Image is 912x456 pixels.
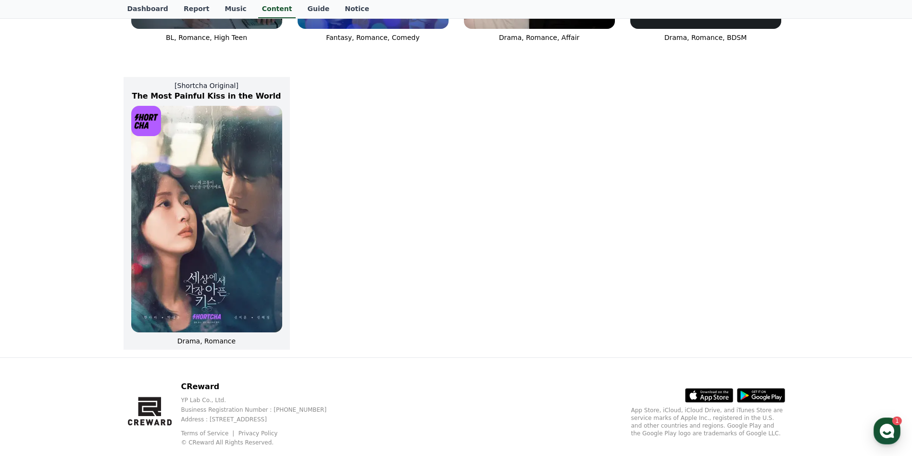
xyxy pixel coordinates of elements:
[181,406,342,414] p: Business Registration Number : [PHONE_NUMBER]
[25,319,41,327] span: Home
[181,381,342,393] p: CReward
[181,416,342,423] p: Address : [STREET_ADDRESS]
[181,430,236,437] a: Terms of Service
[181,439,342,446] p: © CReward All Rights Reserved.
[631,406,785,437] p: App Store, iCloud, iCloud Drive, and iTunes Store are service marks of Apple Inc., registered in ...
[177,337,236,345] span: Drama, Romance
[124,73,290,354] a: [Shortcha Original] The Most Painful Kiss in the World The Most Painful Kiss in the World [object...
[326,34,420,41] span: Fantasy, Romance, Comedy
[499,34,580,41] span: Drama, Romance, Affair
[63,305,124,329] a: 1Messages
[131,106,162,136] img: [object Object] Logo
[131,106,282,332] img: The Most Painful Kiss in the World
[181,396,342,404] p: YP Lab Co., Ltd.
[142,319,166,327] span: Settings
[664,34,747,41] span: Drama, Romance, BDSM
[124,90,290,102] h2: The Most Painful Kiss in the World
[166,34,247,41] span: BL, Romance, High Teen
[80,320,108,328] span: Messages
[124,305,185,329] a: Settings
[238,430,278,437] a: Privacy Policy
[98,304,101,312] span: 1
[124,81,290,90] p: [Shortcha Original]
[3,305,63,329] a: Home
